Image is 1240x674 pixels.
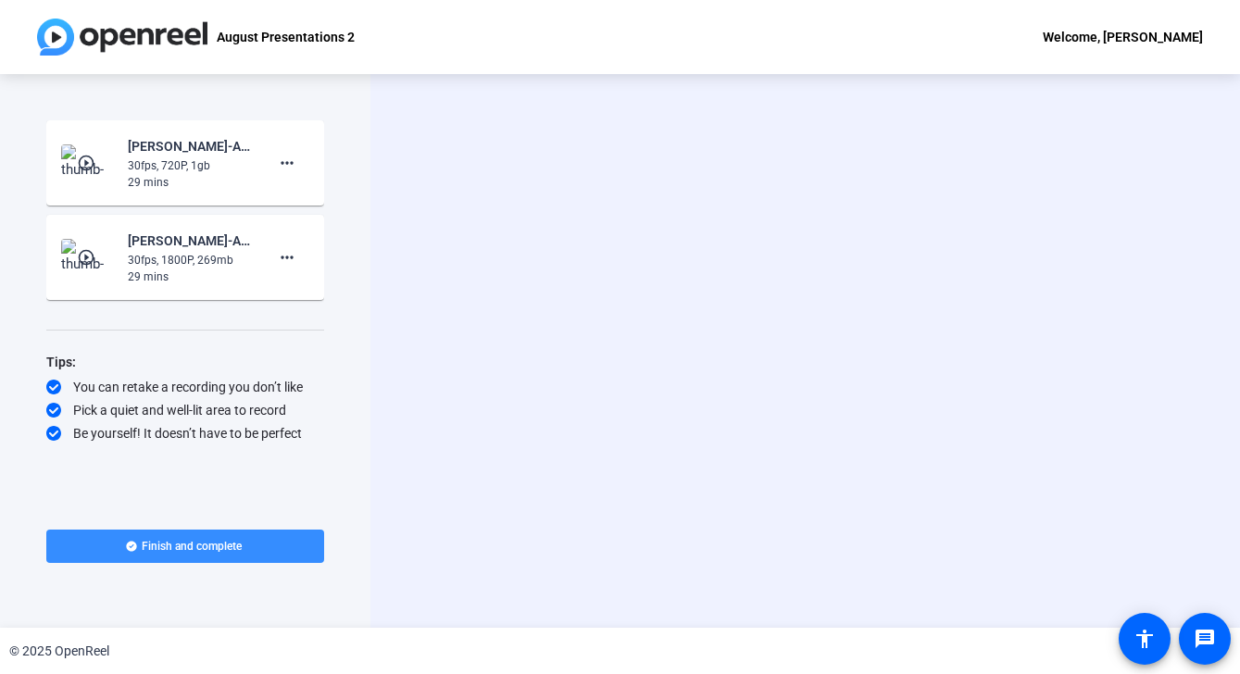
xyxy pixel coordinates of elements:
mat-icon: play_circle_outline [77,248,99,267]
div: 29 mins [128,174,252,191]
mat-icon: play_circle_outline [77,154,99,172]
img: thumb-nail [61,144,116,181]
div: Pick a quiet and well-lit area to record [46,401,324,419]
mat-icon: more_horiz [276,246,298,268]
div: You can retake a recording you don’t like [46,378,324,396]
button: Finish and complete [46,530,324,563]
mat-icon: accessibility [1134,628,1156,650]
div: Tips: [46,351,324,373]
img: OpenReel logo [37,19,207,56]
p: August Presentations 2 [217,26,355,48]
span: Finish and complete [142,539,242,554]
img: thumb-nail [61,239,116,276]
div: Be yourself! It doesn’t have to be perfect [46,424,324,443]
div: © 2025 OpenReel [9,642,109,661]
div: 29 mins [128,268,252,285]
mat-icon: more_horiz [276,152,298,174]
div: Welcome, [PERSON_NAME] [1043,26,1203,48]
mat-icon: message [1194,628,1216,650]
div: [PERSON_NAME]-August Presentations 2-August Presentations 2-1755802868623-screen [128,230,252,252]
div: [PERSON_NAME]-August Presentations 2-August Presentations 2-1755802868623-webcam [128,135,252,157]
div: 30fps, 1800P, 269mb [128,252,252,268]
div: 30fps, 720P, 1gb [128,157,252,174]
